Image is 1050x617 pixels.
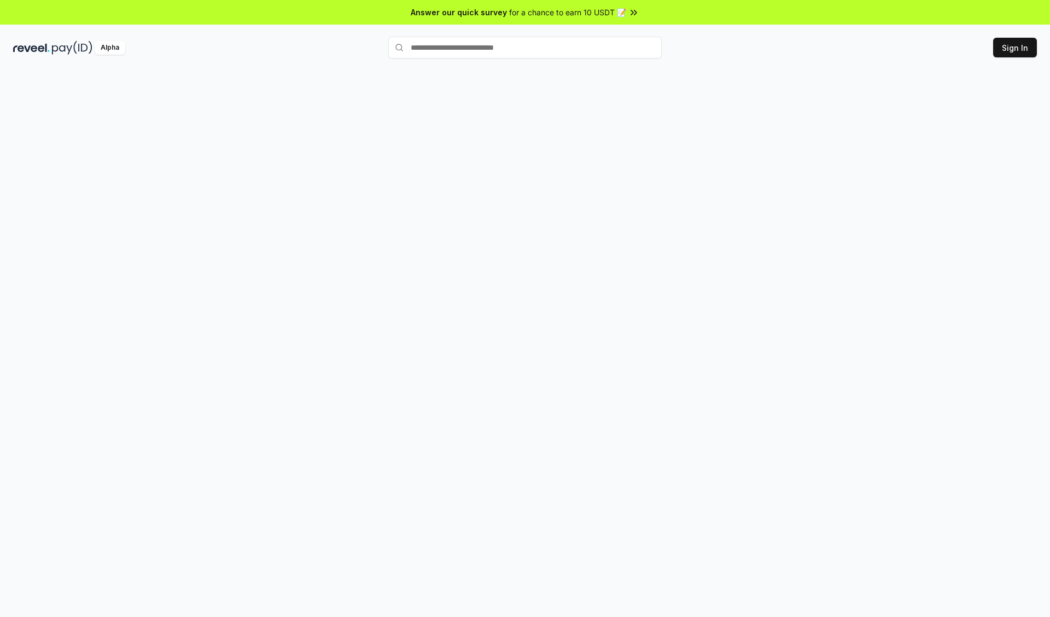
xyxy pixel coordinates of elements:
span: Answer our quick survey [411,7,507,18]
div: Alpha [95,41,125,55]
img: reveel_dark [13,41,50,55]
span: for a chance to earn 10 USDT 📝 [509,7,626,18]
button: Sign In [993,38,1037,57]
img: pay_id [52,41,92,55]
